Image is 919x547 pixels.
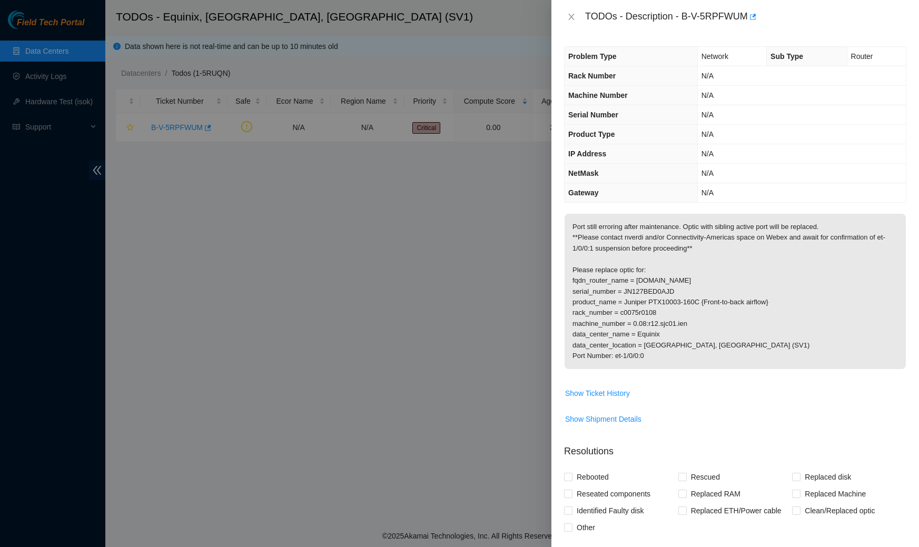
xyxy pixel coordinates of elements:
[701,188,714,197] span: N/A
[568,52,617,61] span: Problem Type
[851,52,873,61] span: Router
[572,469,613,485] span: Rebooted
[801,469,855,485] span: Replaced disk
[701,91,714,100] span: N/A
[568,72,616,80] span: Rack Number
[701,169,714,177] span: N/A
[568,111,618,119] span: Serial Number
[564,436,906,459] p: Resolutions
[565,411,642,427] button: Show Shipment Details
[701,52,728,61] span: Network
[572,485,655,502] span: Reseated components
[687,485,745,502] span: Replaced RAM
[565,214,906,369] p: Port still erroring after maintenance. Optic with sibling active port will be replaced. **Please ...
[801,485,870,502] span: Replaced Machine
[565,387,630,399] span: Show Ticket History
[568,91,628,100] span: Machine Number
[701,111,714,119] span: N/A
[701,150,714,158] span: N/A
[701,130,714,138] span: N/A
[585,8,906,25] div: TODOs - Description - B-V-5RPFWUM
[568,150,606,158] span: IP Address
[565,413,641,425] span: Show Shipment Details
[572,519,599,536] span: Other
[568,169,599,177] span: NetMask
[572,502,648,519] span: Identified Faulty disk
[568,188,599,197] span: Gateway
[564,12,579,22] button: Close
[565,385,630,402] button: Show Ticket History
[701,72,714,80] span: N/A
[770,52,803,61] span: Sub Type
[687,502,786,519] span: Replaced ETH/Power cable
[687,469,724,485] span: Rescued
[567,13,576,21] span: close
[568,130,615,138] span: Product Type
[801,502,879,519] span: Clean/Replaced optic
